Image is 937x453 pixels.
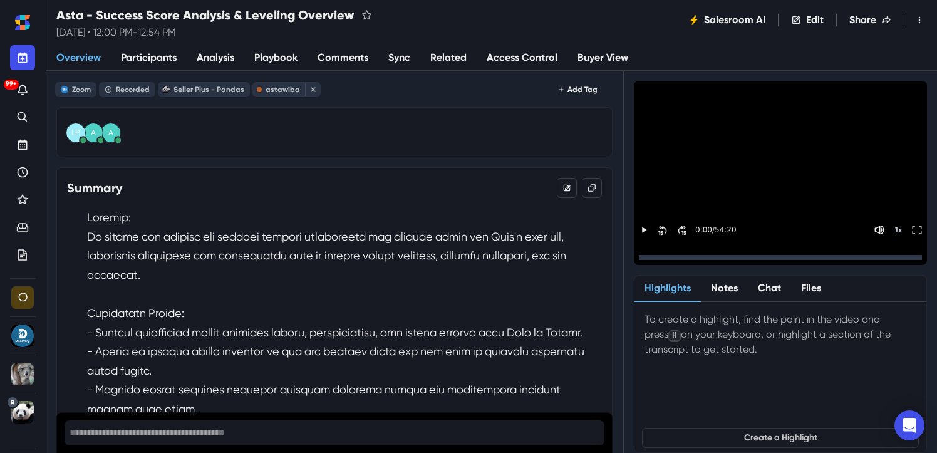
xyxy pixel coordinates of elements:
img: Seller Plus - Pandas [162,86,170,93]
div: Seller Plus - Pandas [173,85,244,94]
button: Edit [557,178,577,198]
div: Recorded [116,85,150,94]
span: Overview [56,50,101,65]
button: Mute [872,222,887,237]
div: Zoom [72,85,91,94]
p: [DATE] • 12:00 PM - 12:54 PM [56,25,374,40]
p: 1 x [895,226,902,234]
div: Organization [18,291,28,303]
span: Buyer View [577,50,628,65]
div: 15 [658,230,663,237]
button: Copy Summary [582,178,602,198]
button: close [305,83,318,96]
button: Edit [781,8,834,33]
button: Highlights [634,276,701,302]
button: Skip Forward 30 Seconds [674,222,689,237]
a: Search [10,105,35,130]
a: Access Control [477,45,567,71]
div: 15 [681,230,686,237]
button: Create a Highlight [642,428,919,448]
button: favorite this meeting [359,8,374,23]
span: Playbook [254,50,298,65]
span: Participants [121,50,177,65]
button: Salesroom AI [679,8,775,33]
p: 0:00 / 54:20 [693,224,737,236]
button: Toggle Menu [907,8,932,33]
a: Sync [378,45,420,71]
button: Chat [748,276,791,302]
button: Files [791,276,831,302]
h2: Asta - Success Score Analysis & Leveling Overview [56,8,354,23]
button: Add Tag [554,82,603,97]
div: astawiba [266,85,300,94]
span: Analysis [197,50,234,65]
kbd: H [668,330,681,342]
div: Asta [108,129,113,137]
div: Seller Plus - Pandas [11,401,34,424]
div: Organization [11,286,34,309]
div: Asta [91,129,96,137]
button: Notes [701,276,748,302]
p: To create a highlight, find the point in the video and press on your keyboard, or highlight a sec... [645,312,916,357]
a: Favorites [10,188,35,213]
button: Notifications [10,78,35,103]
button: New meeting [10,45,35,70]
p: 99+ [6,81,17,87]
button: Skip Back 30 Seconds [655,222,670,237]
a: Waiting Room [10,216,35,241]
button: Toggle FullScreen [909,222,924,237]
button: Share [839,8,901,33]
h3: Summary [67,180,122,195]
div: Open Intercom Messenger [894,410,924,440]
button: Play [636,222,651,237]
div: Seller Plus - Koalas [11,363,34,385]
a: Upcoming [10,133,35,158]
a: Home [10,10,35,35]
a: Your Plans [10,243,35,268]
button: Change speed [891,222,906,237]
button: Play [718,135,843,160]
div: Leigh Ann Perri [71,129,80,137]
a: Comments [308,45,378,71]
a: Recent [10,160,35,185]
a: Related [420,45,477,71]
div: Discovery Calls [11,325,34,347]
